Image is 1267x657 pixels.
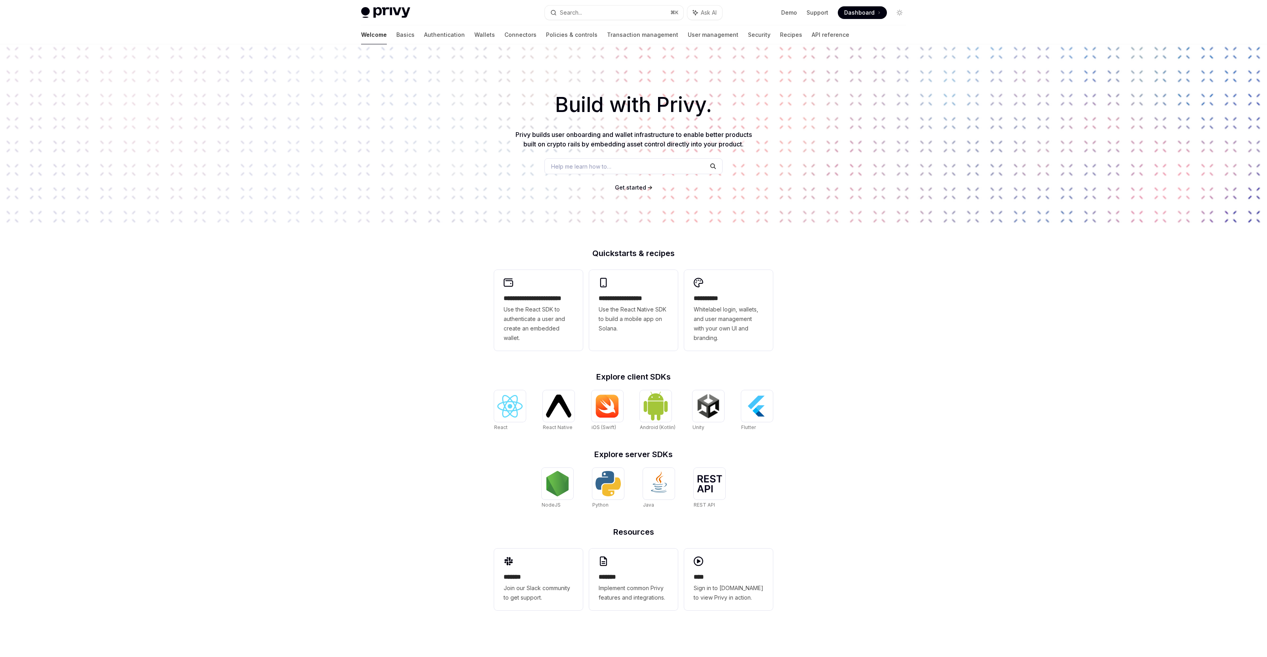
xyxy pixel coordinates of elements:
[592,424,616,430] span: iOS (Swift)
[551,162,611,171] span: Help me learn how to…
[696,393,721,419] img: Unity
[474,25,495,44] a: Wallets
[589,549,678,610] a: **** **Implement common Privy features and integrations.
[694,305,763,343] span: Whitelabel login, wallets, and user management with your own UI and branding.
[494,528,773,536] h2: Resources
[640,424,675,430] span: Android (Kotlin)
[692,424,704,430] span: Unity
[592,390,623,431] a: iOS (Swift)iOS (Swift)
[684,270,773,351] a: **** *****Whitelabel login, wallets, and user management with your own UI and branding.
[643,391,668,421] img: Android (Kotlin)
[807,9,828,17] a: Support
[545,6,683,20] button: Search...⌘K
[741,424,756,430] span: Flutter
[744,393,770,419] img: Flutter
[643,502,654,508] span: Java
[494,549,583,610] a: **** **Join our Slack community to get support.
[13,89,1254,120] h1: Build with Privy.
[748,25,770,44] a: Security
[592,468,624,509] a: PythonPython
[694,583,763,602] span: Sign in to [DOMAIN_NAME] to view Privy in action.
[504,25,536,44] a: Connectors
[542,468,573,509] a: NodeJSNodeJS
[781,9,797,17] a: Demo
[607,25,678,44] a: Transaction management
[396,25,415,44] a: Basics
[494,249,773,257] h2: Quickstarts & recipes
[643,468,675,509] a: JavaJava
[812,25,849,44] a: API reference
[697,475,722,492] img: REST API
[893,6,906,19] button: Toggle dark mode
[560,8,582,17] div: Search...
[780,25,802,44] a: Recipes
[688,25,738,44] a: User management
[494,373,773,381] h2: Explore client SDKs
[615,184,646,191] span: Get started
[687,6,722,20] button: Ask AI
[545,471,570,496] img: NodeJS
[543,390,575,431] a: React NativeReact Native
[589,270,678,351] a: **** **** **** ***Use the React Native SDK to build a mobile app on Solana.
[640,390,675,431] a: Android (Kotlin)Android (Kotlin)
[595,394,620,418] img: iOS (Swift)
[504,305,573,343] span: Use the React SDK to authenticate a user and create an embedded wallet.
[741,390,773,431] a: FlutterFlutter
[546,395,571,417] img: React Native
[595,471,621,496] img: Python
[361,25,387,44] a: Welcome
[701,9,717,17] span: Ask AI
[516,131,752,148] span: Privy builds user onboarding and wallet infrastructure to enable better products built on crypto ...
[615,184,646,192] a: Get started
[497,395,523,418] img: React
[599,305,668,333] span: Use the React Native SDK to build a mobile app on Solana.
[670,9,679,16] span: ⌘ K
[599,583,668,602] span: Implement common Privy features and integrations.
[844,9,875,17] span: Dashboard
[542,502,561,508] span: NodeJS
[546,25,597,44] a: Policies & controls
[646,471,672,496] img: Java
[494,390,526,431] a: ReactReact
[424,25,465,44] a: Authentication
[684,549,773,610] a: ****Sign in to [DOMAIN_NAME] to view Privy in action.
[543,424,573,430] span: React Native
[361,7,410,18] img: light logo
[494,450,773,458] h2: Explore server SDKs
[694,502,715,508] span: REST API
[592,502,609,508] span: Python
[692,390,724,431] a: UnityUnity
[494,424,508,430] span: React
[838,6,887,19] a: Dashboard
[504,583,573,602] span: Join our Slack community to get support.
[694,468,725,509] a: REST APIREST API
